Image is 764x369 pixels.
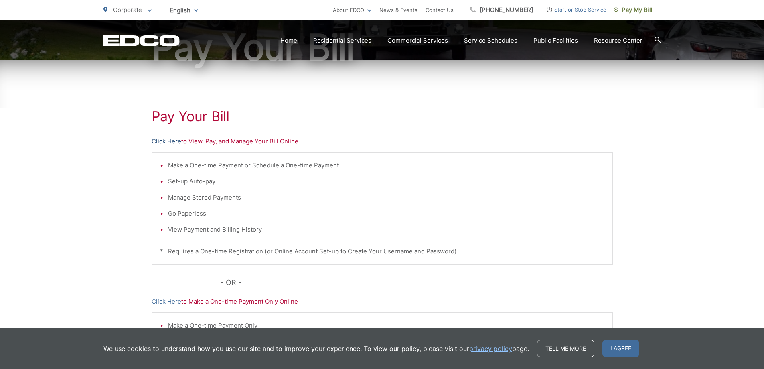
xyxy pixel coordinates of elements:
li: Set-up Auto-pay [168,177,604,186]
h1: Pay Your Bill [152,108,613,124]
a: Click Here [152,137,181,146]
a: EDCD logo. Return to the homepage. [103,35,180,46]
a: privacy policy [469,344,512,353]
p: * Requires a One-time Registration (or Online Account Set-up to Create Your Username and Password) [160,247,604,256]
a: Service Schedules [464,36,517,45]
a: Tell me more [537,340,594,357]
li: View Payment and Billing History [168,225,604,234]
p: - OR - [221,277,613,289]
li: Go Paperless [168,209,604,218]
span: I agree [602,340,639,357]
a: Home [280,36,297,45]
span: Corporate [113,6,142,14]
a: Residential Services [313,36,371,45]
a: Click Here [152,297,181,306]
li: Manage Stored Payments [168,193,604,202]
a: Public Facilities [533,36,578,45]
li: Make a One-time Payment Only [168,321,604,330]
p: to View, Pay, and Manage Your Bill Online [152,137,613,146]
a: About EDCO [333,5,371,15]
p: to Make a One-time Payment Only Online [152,297,613,306]
a: Contact Us [426,5,454,15]
span: English [164,3,204,17]
a: Commercial Services [387,36,448,45]
span: Pay My Bill [614,5,653,15]
a: News & Events [379,5,417,15]
a: Resource Center [594,36,642,45]
p: We use cookies to understand how you use our site and to improve your experience. To view our pol... [103,344,529,353]
li: Make a One-time Payment or Schedule a One-time Payment [168,161,604,170]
